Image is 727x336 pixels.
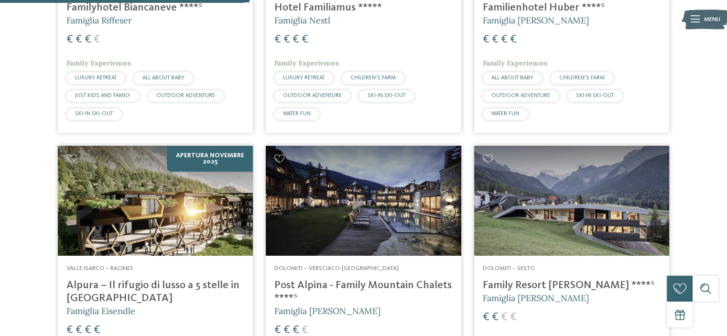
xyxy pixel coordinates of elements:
span: CHILDREN’S FARM [559,75,605,81]
span: € [274,325,281,336]
img: Family Resort Rainer ****ˢ [474,146,669,256]
span: SKI-IN SKI-OUT [576,93,614,98]
span: € [66,325,73,336]
span: € [293,34,299,45]
span: Famiglia [PERSON_NAME] [483,15,589,26]
span: € [302,34,308,45]
span: € [483,34,489,45]
h4: Post Alpina - Family Mountain Chalets ****ˢ [274,279,452,305]
span: € [274,34,281,45]
span: € [302,325,308,336]
span: Famiglia Eisendle [66,305,135,316]
span: OUTDOOR ADVENTURE [491,93,550,98]
span: WATER FUN [283,111,311,117]
span: Valle Isarco – Racines [66,265,133,271]
span: LUXURY RETREAT [75,75,117,81]
span: € [94,34,100,45]
span: Famiglia Riffeser [66,15,132,26]
span: € [501,34,508,45]
img: Cercate un hotel per famiglie? Qui troverete solo i migliori! [58,146,253,256]
span: Famiglia [PERSON_NAME] [483,293,589,303]
span: € [76,325,82,336]
span: € [283,34,290,45]
span: € [492,312,499,323]
img: Post Alpina - Family Mountain Chalets ****ˢ [266,146,461,256]
span: CHILDREN’S FARM [350,75,396,81]
span: € [501,312,508,323]
span: € [76,34,82,45]
span: € [510,312,517,323]
span: € [510,34,517,45]
span: OUTDOOR ADVENTURE [156,93,215,98]
span: Dolomiti – Versciaco-[GEOGRAPHIC_DATA] [274,265,399,271]
span: Famiglia Nestl [274,15,330,26]
span: € [94,325,100,336]
span: ALL ABOUT BABY [491,75,533,81]
span: € [283,325,290,336]
h4: Alpura – Il rifugio di lusso a 5 stelle in [GEOGRAPHIC_DATA] [66,279,244,305]
span: € [66,34,73,45]
span: Family Experiences [274,59,339,67]
span: € [483,312,489,323]
span: JUST KIDS AND FAMILY [75,93,130,98]
span: WATER FUN [491,111,519,117]
span: Family Experiences [483,59,547,67]
span: € [293,325,299,336]
h4: Familienhotel Huber ****ˢ [483,1,661,14]
span: Dolomiti – Sesto [483,265,535,271]
h4: Family Resort [PERSON_NAME] ****ˢ [483,279,661,292]
span: € [492,34,499,45]
h4: Familyhotel Biancaneve ****ˢ [66,1,244,14]
span: SKI-IN SKI-OUT [368,93,405,98]
span: Famiglia [PERSON_NAME] [274,305,380,316]
span: € [85,325,91,336]
span: OUTDOOR ADVENTURE [283,93,342,98]
span: ALL ABOUT BABY [142,75,184,81]
span: Family Experiences [66,59,131,67]
span: € [85,34,91,45]
span: LUXURY RETREAT [283,75,325,81]
span: SKI-IN SKI-OUT [75,111,113,117]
